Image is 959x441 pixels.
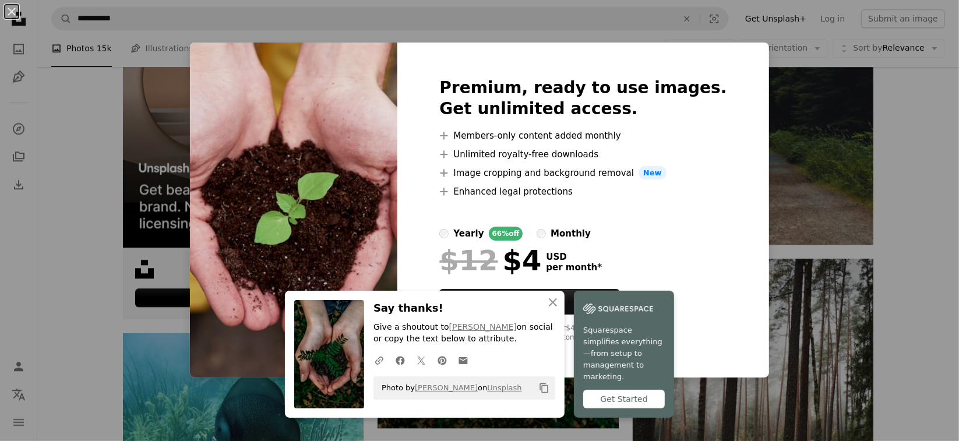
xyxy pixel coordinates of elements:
[439,129,727,143] li: Members-only content added monthly
[583,300,653,317] img: file-1747939142011-51e5cc87e3c9
[439,185,727,199] li: Enhanced legal protections
[583,324,665,383] span: Squarespace simplifies everything—from setup to management to marketing.
[190,43,397,378] img: premium_photo-1661368421663-13b2d8115241
[489,227,523,241] div: 66% off
[439,289,620,315] button: GetUnsplash+
[439,166,727,180] li: Image cropping and background removal
[537,229,546,238] input: monthly
[376,379,522,397] span: Photo by on
[439,229,449,238] input: yearly66%off
[551,227,591,241] div: monthly
[390,348,411,372] a: Share on Facebook
[453,227,484,241] div: yearly
[439,77,727,119] h2: Premium, ready to use images. Get unlimited access.
[534,378,554,398] button: Copy to clipboard
[487,383,521,392] a: Unsplash
[373,322,555,345] p: Give a shoutout to on social or copy the text below to attribute.
[432,348,453,372] a: Share on Pinterest
[639,166,667,180] span: New
[583,390,665,408] div: Get Started
[439,245,541,276] div: $4
[574,291,674,418] a: Squarespace simplifies everything—from setup to management to marketing.Get Started
[411,348,432,372] a: Share on Twitter
[546,252,602,262] span: USD
[373,300,555,317] h3: Say thanks!
[439,147,727,161] li: Unlimited royalty-free downloads
[449,322,517,331] a: [PERSON_NAME]
[453,348,474,372] a: Share over email
[546,262,602,273] span: per month *
[415,383,478,392] a: [PERSON_NAME]
[439,245,498,276] span: $12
